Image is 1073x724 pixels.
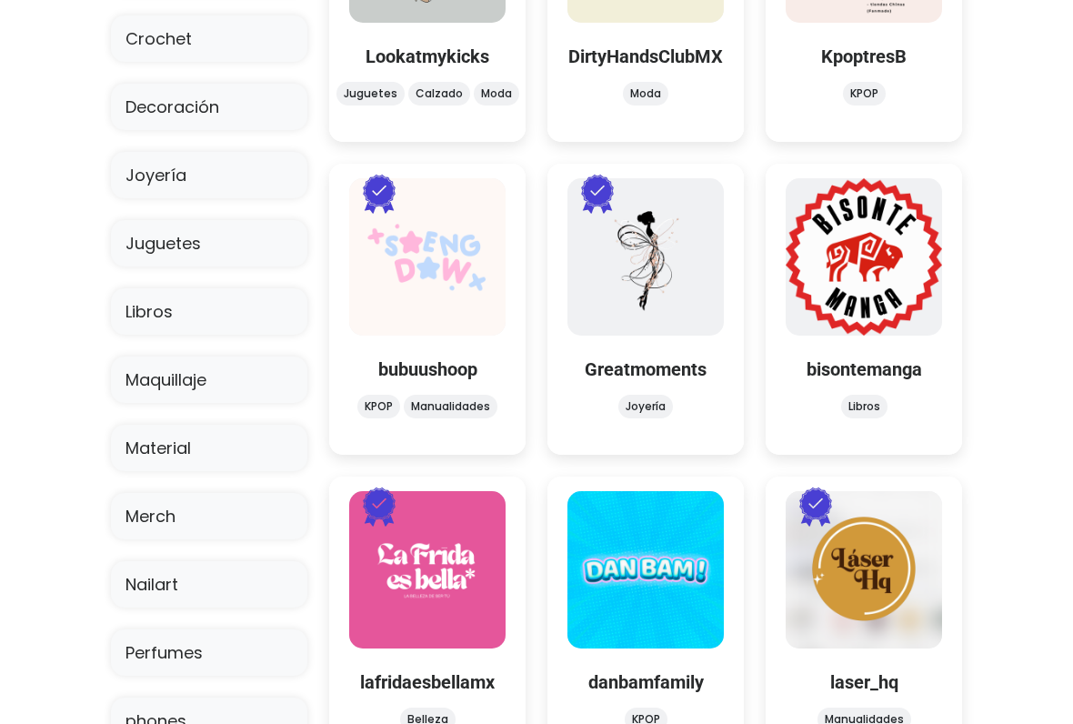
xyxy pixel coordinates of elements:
li: Moda [623,82,668,106]
li: Libros [841,395,887,418]
img: danbamfamily logo [567,491,725,649]
li: KPOP [843,82,886,106]
h5: KpoptresB [766,45,962,67]
h5: bisontemanga [766,358,962,380]
h5: DirtyHandsClubMX [547,45,744,67]
img: Greatmoments logo [567,178,725,336]
img: Pro Badge [575,171,620,216]
a: bisontemanga logo bisontemanga Libros [766,164,962,455]
a: Libros [111,288,307,335]
a: bubuushoop logo Pro Badge bubuushoop KPOP Manualidades [329,164,526,455]
a: Maquillaje [111,357,307,403]
li: Manualidades [404,395,497,418]
a: Nailart [111,561,307,608]
h5: lafridaesbellamx [329,671,526,693]
img: bubuushoop logo [349,178,506,336]
a: Greatmoments logo Pro Badge Greatmoments Joyería [547,164,744,455]
li: Moda [474,82,519,106]
img: Pro Badge [356,484,402,529]
li: Joyería [618,395,673,418]
li: KPOP [357,395,400,418]
a: Merch [111,493,307,539]
img: bisontemanga logo [786,178,943,336]
a: Decoración [111,84,307,130]
img: laser_hq logo [786,491,943,649]
h5: laser_hq [766,671,962,693]
a: Material [111,425,307,471]
h5: Greatmoments [547,358,744,380]
a: Juguetes [111,220,307,266]
h5: bubuushoop [329,358,526,380]
img: lafridaesbellamx logo [349,491,506,649]
a: Crochet [111,15,307,62]
li: Juguetes [336,82,405,106]
h5: danbamfamily [547,671,744,693]
a: Perfumes [111,629,307,676]
li: Calzado [408,82,470,106]
img: Pro Badge [793,484,838,529]
h5: Lookatmykicks [329,45,526,67]
img: Pro Badge [356,171,402,216]
a: Joyería [111,152,307,198]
